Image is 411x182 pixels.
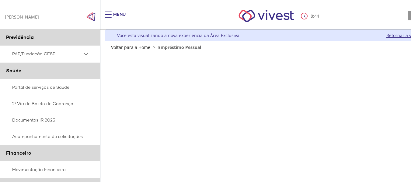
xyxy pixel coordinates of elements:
div: [PERSON_NAME] [5,14,39,20]
div: : [301,13,320,19]
span: 44 [314,13,319,19]
span: PAP/Fundação CESP [12,50,82,58]
span: > [152,44,157,50]
div: Menu [113,12,126,24]
span: Saúde [6,67,21,74]
a: Voltar para a Home [111,44,150,50]
span: Previdência [6,34,34,40]
span: Financeiro [6,150,31,156]
span: Empréstimo Pessoal [158,44,201,50]
span: Click to close side navigation. [86,12,96,21]
img: Fechar menu [86,12,96,21]
span: 8 [311,13,313,19]
div: Você está visualizando a nova experiência da Área Exclusiva [117,33,239,38]
img: Vivest [232,3,301,29]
